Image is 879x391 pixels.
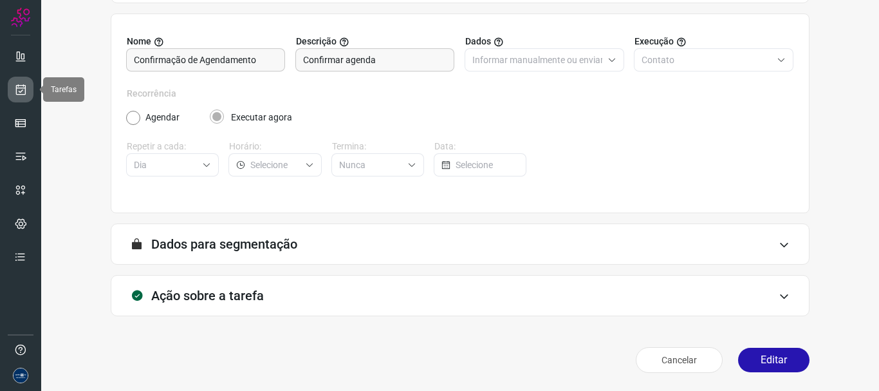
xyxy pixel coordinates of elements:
input: Selecione o tipo de envio [472,49,602,71]
span: Tarefas [51,85,77,94]
button: Editar [738,348,810,372]
span: Nome [127,35,151,48]
input: Selecione o tipo de envio [642,49,772,71]
label: Agendar [145,111,180,124]
span: Dados [465,35,491,48]
input: Selecione [134,154,197,176]
label: Data: [434,140,526,153]
label: Recorrência [127,87,793,100]
label: Executar agora [231,111,292,124]
input: Selecione [456,154,518,176]
h3: Dados para segmentação [151,236,297,252]
button: Cancelar [636,347,723,373]
h3: Ação sobre a tarefa [151,288,264,303]
label: Horário: [229,140,321,153]
label: Termina: [332,140,424,153]
input: Selecione [339,154,402,176]
input: Forneça uma breve descrição da sua tarefa. [303,49,447,71]
input: Selecione [250,154,299,176]
img: Logo [11,8,30,27]
img: d06bdf07e729e349525d8f0de7f5f473.png [13,368,28,383]
span: Execução [634,35,674,48]
label: Repetir a cada: [127,140,219,153]
input: Digite o nome para a sua tarefa. [134,49,277,71]
span: Descrição [296,35,337,48]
